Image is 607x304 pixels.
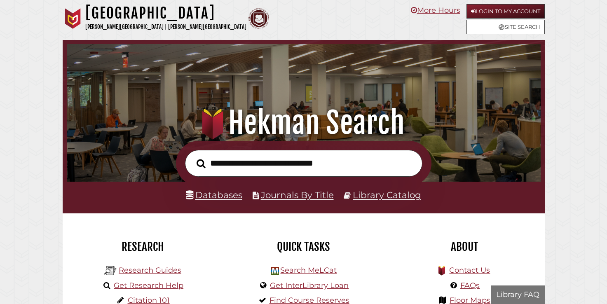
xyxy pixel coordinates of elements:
[230,240,378,254] h2: Quick Tasks
[390,240,539,254] h2: About
[197,159,206,168] i: Search
[186,189,242,200] a: Databases
[466,4,545,19] a: Login to My Account
[104,264,117,277] img: Hekman Library Logo
[69,240,217,254] h2: Research
[85,22,246,32] p: [PERSON_NAME][GEOGRAPHIC_DATA] | [PERSON_NAME][GEOGRAPHIC_DATA]
[63,8,83,29] img: Calvin University
[114,281,183,290] a: Get Research Help
[192,157,210,171] button: Search
[271,267,279,275] img: Hekman Library Logo
[261,189,334,200] a: Journals By Title
[76,105,532,141] h1: Hekman Search
[411,6,460,15] a: More Hours
[353,189,421,200] a: Library Catalog
[466,20,545,34] a: Site Search
[460,281,480,290] a: FAQs
[248,8,269,29] img: Calvin Theological Seminary
[449,266,490,275] a: Contact Us
[270,281,349,290] a: Get InterLibrary Loan
[119,266,181,275] a: Research Guides
[280,266,337,275] a: Search MeLCat
[85,4,246,22] h1: [GEOGRAPHIC_DATA]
